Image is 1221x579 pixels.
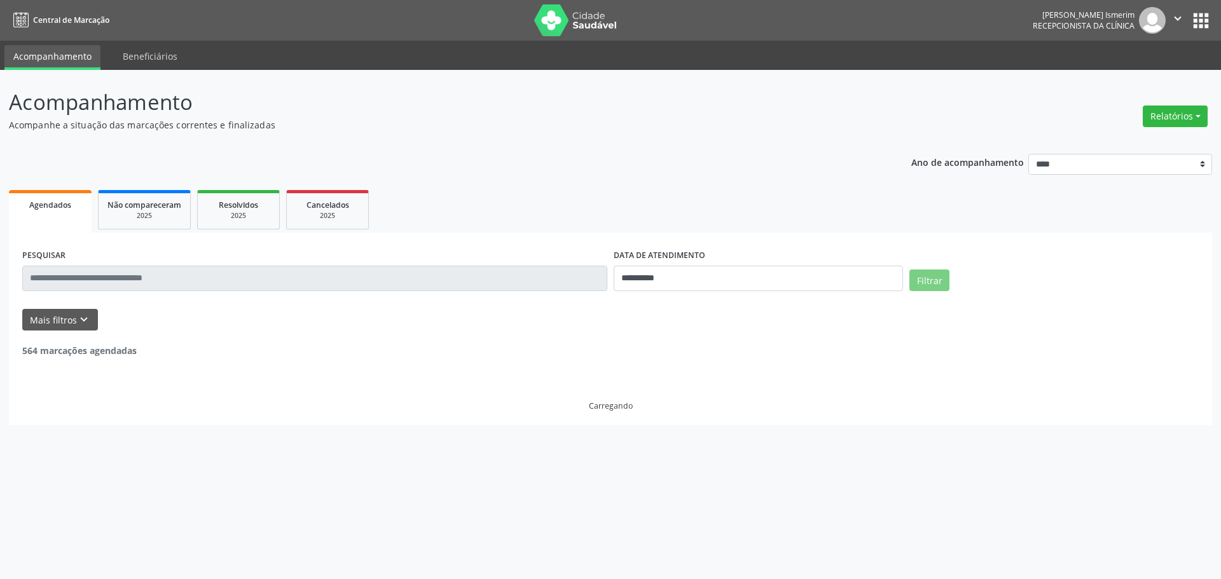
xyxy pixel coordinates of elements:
i: keyboard_arrow_down [77,313,91,327]
div: Carregando [589,400,633,411]
span: Resolvidos [219,200,258,210]
button: Relatórios [1143,106,1208,127]
p: Ano de acompanhamento [911,154,1024,170]
span: Cancelados [307,200,349,210]
strong: 564 marcações agendadas [22,344,137,357]
button: Filtrar [909,269,949,291]
div: [PERSON_NAME] Ismerim [1033,10,1135,20]
div: 2025 [296,211,359,221]
label: DATA DE ATENDIMENTO [614,246,705,266]
span: Agendados [29,200,71,210]
a: Beneficiários [114,45,186,67]
p: Acompanhamento [9,86,851,118]
a: Acompanhamento [4,45,100,70]
p: Acompanhe a situação das marcações correntes e finalizadas [9,118,851,132]
label: PESQUISAR [22,246,66,266]
div: 2025 [107,211,181,221]
button: Mais filtroskeyboard_arrow_down [22,309,98,331]
a: Central de Marcação [9,10,109,31]
span: Central de Marcação [33,15,109,25]
i:  [1171,11,1185,25]
img: img [1139,7,1166,34]
button: apps [1190,10,1212,32]
span: Não compareceram [107,200,181,210]
div: 2025 [207,211,270,221]
span: Recepcionista da clínica [1033,20,1135,31]
button:  [1166,7,1190,34]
